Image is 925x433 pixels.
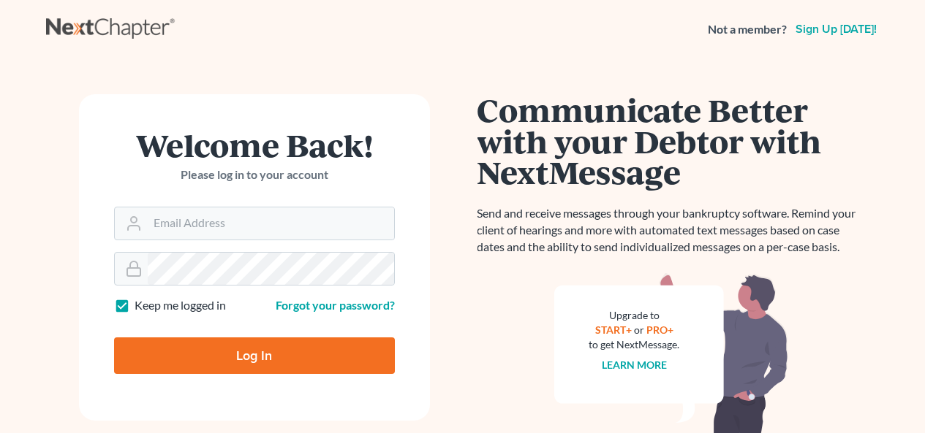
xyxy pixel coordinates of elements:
div: to get NextMessage. [589,337,680,352]
h1: Welcome Back! [114,129,395,161]
span: or [634,323,644,336]
strong: Not a member? [708,21,787,38]
div: Upgrade to [589,308,680,323]
p: Please log in to your account [114,166,395,183]
a: Learn more [602,359,667,371]
a: Sign up [DATE]! [793,23,880,35]
input: Log In [114,337,395,374]
p: Send and receive messages through your bankruptcy software. Remind your client of hearings and mo... [477,205,865,256]
h1: Communicate Better with your Debtor with NextMessage [477,94,865,188]
label: Keep me logged in [135,297,226,314]
a: PRO+ [646,323,673,336]
a: START+ [595,323,632,336]
input: Email Address [148,207,394,240]
a: Forgot your password? [276,298,395,312]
